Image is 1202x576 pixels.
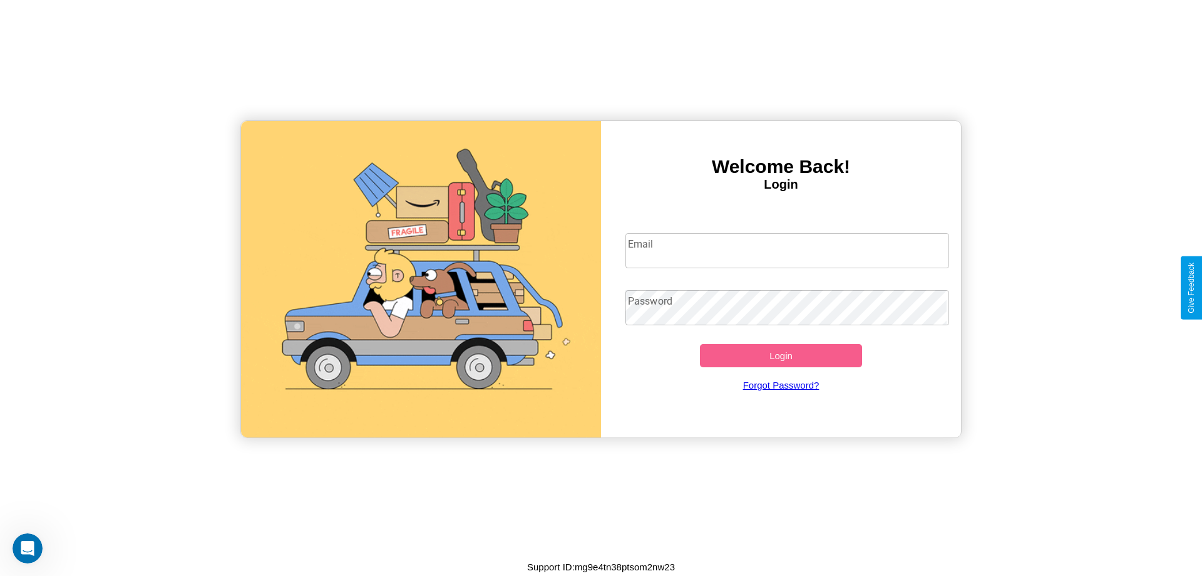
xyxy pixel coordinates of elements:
div: Give Feedback [1187,263,1196,313]
h3: Welcome Back! [601,156,961,177]
a: Forgot Password? [619,367,943,403]
button: Login [700,344,862,367]
p: Support ID: mg9e4tn38ptsom2nw23 [527,558,675,575]
iframe: Intercom live chat [13,533,43,563]
img: gif [241,121,601,437]
h4: Login [601,177,961,192]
